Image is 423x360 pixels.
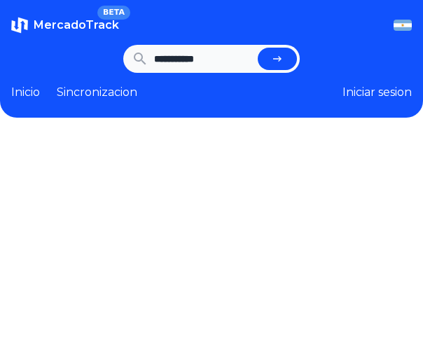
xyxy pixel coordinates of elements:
[11,17,28,34] img: MercadoTrack
[57,84,137,101] a: Sincronizacion
[11,84,40,101] a: Inicio
[342,84,412,101] button: Iniciar sesion
[34,18,119,32] span: MercadoTrack
[394,20,412,31] img: Argentina
[97,6,130,20] span: BETA
[11,17,119,34] a: MercadoTrackBETA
